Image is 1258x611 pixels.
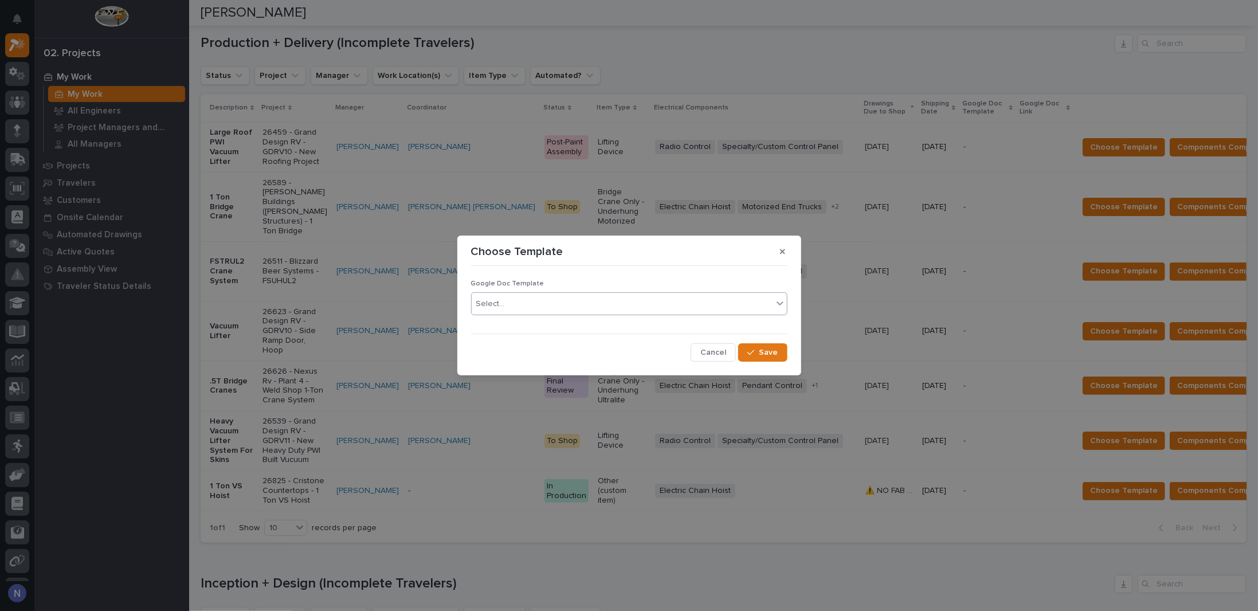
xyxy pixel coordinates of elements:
p: Choose Template [471,245,563,258]
button: Save [738,343,787,362]
span: Cancel [700,347,726,358]
span: Save [759,347,778,358]
div: Select... [476,298,505,310]
button: Cancel [691,343,736,362]
span: Google Doc Template [471,280,544,287]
